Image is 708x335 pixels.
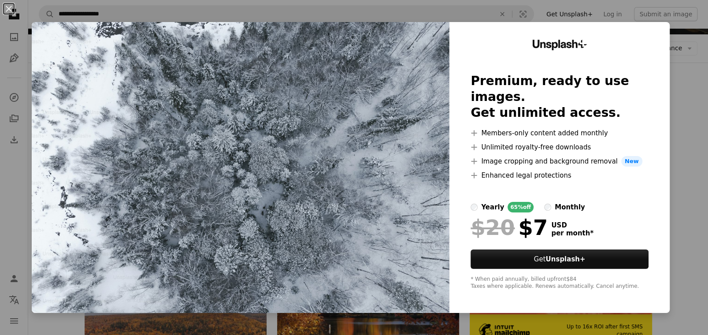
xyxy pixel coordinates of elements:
[471,156,649,167] li: Image cropping and background removal
[551,229,593,237] span: per month *
[471,128,649,138] li: Members-only content added monthly
[471,142,649,153] li: Unlimited royalty-free downloads
[471,170,649,181] li: Enhanced legal protections
[471,249,649,269] button: GetUnsplash+
[471,276,649,290] div: * When paid annually, billed upfront $84 Taxes where applicable. Renews automatically. Cancel any...
[555,202,585,212] div: monthly
[508,202,534,212] div: 65% off
[551,221,593,229] span: USD
[471,73,649,121] h2: Premium, ready to use images. Get unlimited access.
[471,216,515,239] span: $20
[471,204,478,211] input: yearly65%off
[481,202,504,212] div: yearly
[471,216,548,239] div: $7
[621,156,642,167] span: New
[545,255,585,263] strong: Unsplash+
[544,204,551,211] input: monthly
